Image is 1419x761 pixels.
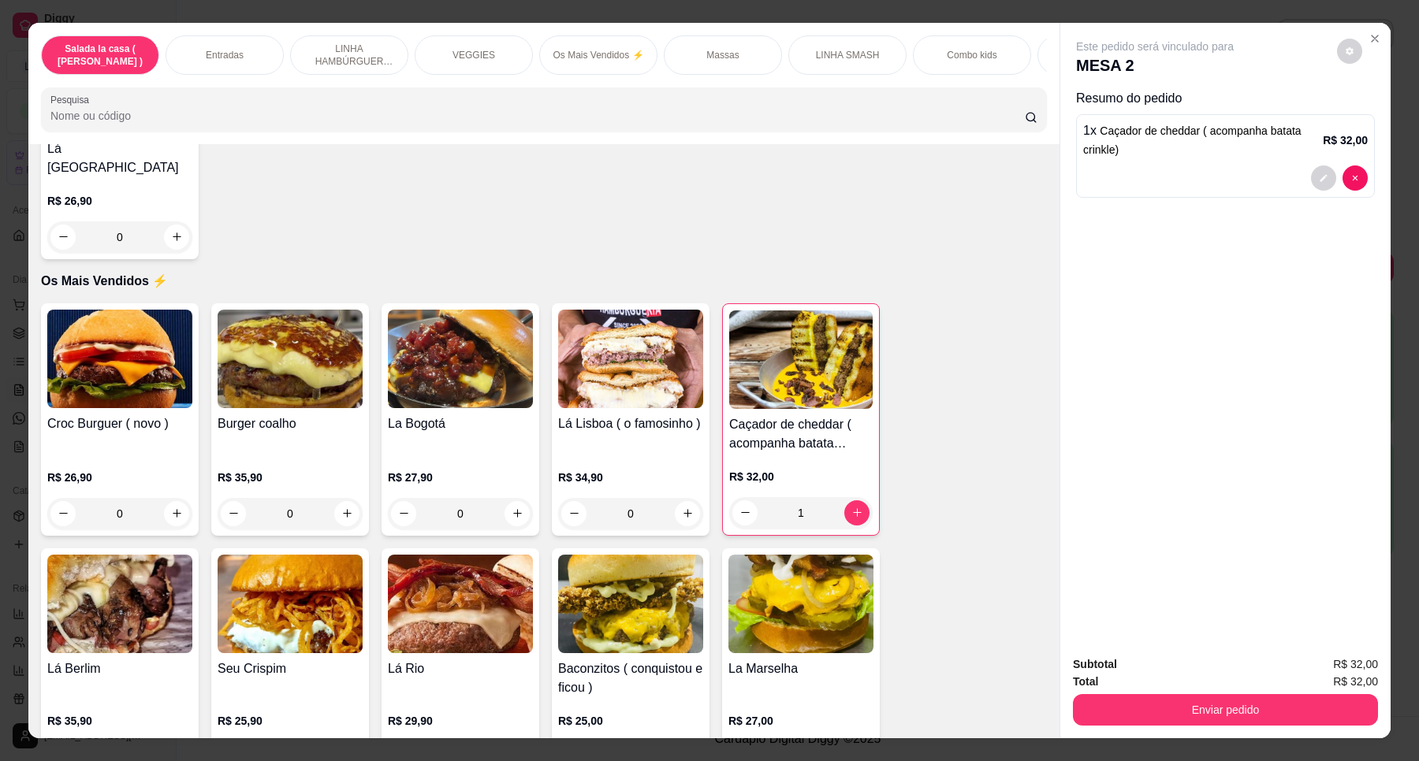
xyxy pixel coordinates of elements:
p: Resumo do pedido [1076,89,1375,108]
p: R$ 32,00 [729,469,873,484]
h4: Lá Berlim [47,659,192,678]
button: decrease-product-quantity [1311,165,1336,191]
img: product-image [47,310,192,408]
label: Pesquisa [50,93,95,106]
p: Os Mais Vendidos ⚡️ [41,272,1047,291]
span: R$ 32,00 [1333,673,1378,690]
p: Combo kids [947,49,996,61]
p: R$ 29,90 [388,713,533,729]
img: product-image [728,555,873,653]
p: R$ 35,90 [218,470,363,485]
img: product-image [388,555,533,653]
h4: Baconzitos ( conquistou e ficou ) [558,659,703,697]
button: decrease-product-quantity [1337,39,1362,64]
p: Entradas [206,49,244,61]
span: R$ 32,00 [1333,655,1378,673]
button: Enviar pedido [1073,694,1378,726]
img: product-image [388,310,533,408]
p: LINHA HAMBÚRGUER ANGUS [304,43,395,68]
p: R$ 32,00 [1323,132,1368,148]
p: MESA 2 [1076,54,1234,76]
img: product-image [218,310,363,408]
input: Pesquisa [50,108,1025,124]
img: product-image [558,310,703,408]
button: decrease-product-quantity [1343,165,1368,191]
button: decrease-product-quantity [50,225,76,250]
p: Salada la casa ( [PERSON_NAME] ) [54,43,146,68]
h4: Lá Rio [388,659,533,678]
p: R$ 25,90 [218,713,363,729]
p: Massas [706,49,739,61]
img: product-image [729,310,873,409]
h4: Croc Burguer ( novo ) [47,414,192,433]
h4: Lá [GEOGRAPHIC_DATA] [47,139,192,177]
p: R$ 27,90 [388,470,533,485]
img: product-image [47,555,192,653]
button: Close [1362,26,1387,51]
span: Caçador de cheddar ( acompanha batata crinkle) [1083,124,1302,156]
p: 1 x [1083,121,1323,159]
h4: La Marselha [728,659,873,678]
p: R$ 27,00 [728,713,873,729]
h4: Lá Lisboa ( o famosinho ) [558,414,703,433]
p: VEGGIES [453,49,495,61]
p: R$ 26,90 [47,193,192,209]
p: R$ 35,90 [47,713,192,729]
img: product-image [558,555,703,653]
p: Este pedido será vinculado para [1076,39,1234,54]
p: R$ 25,00 [558,713,703,729]
h4: Caçador de cheddar ( acompanha batata crinkle) [729,415,873,453]
h4: Burger coalho [218,414,363,433]
h4: La Bogotá [388,414,533,433]
strong: Total [1073,675,1098,688]
p: R$ 26,90 [47,470,192,485]
p: R$ 34,90 [558,470,703,485]
strong: Subtotal [1073,658,1117,670]
p: Os Mais Vendidos ⚡️ [553,49,643,61]
p: LINHA SMASH [816,49,880,61]
h4: Seu Crispim [218,659,363,678]
button: increase-product-quantity [164,225,189,250]
img: product-image [218,555,363,653]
